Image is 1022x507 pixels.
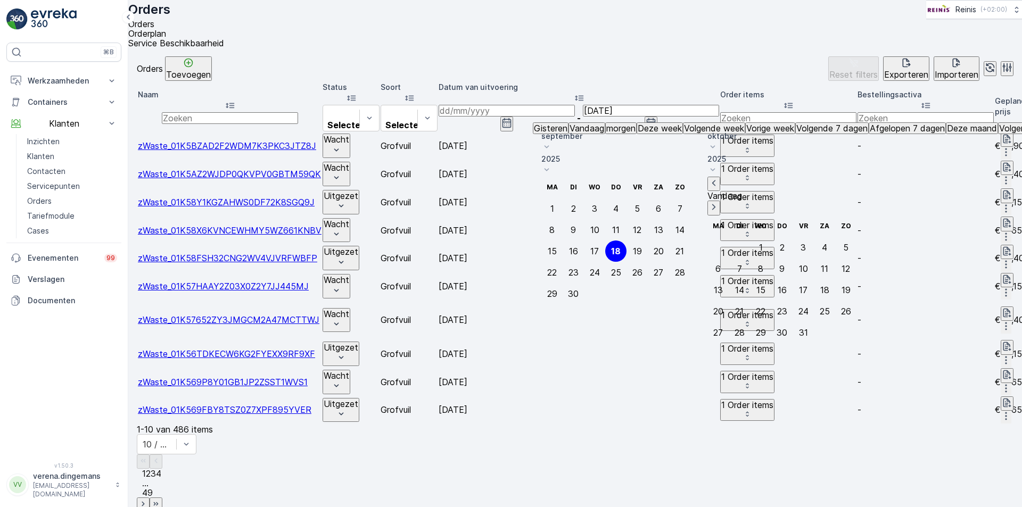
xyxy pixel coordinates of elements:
[570,123,604,133] p: Vandaag
[720,89,856,100] p: Order items
[707,131,856,142] p: oktober
[869,122,946,134] button: Afgelopen 7 dagen
[138,253,317,263] a: zWaste_01K58FSH32CNG2WV4VJVRFWBFP
[156,468,161,479] span: 4
[590,225,599,235] div: 10
[138,140,316,151] a: zWaste_01K5BZAD2F2WDM7K3PKC3JTZ8J
[381,141,438,151] p: Grofvuil
[713,328,723,337] div: 27
[142,468,146,479] span: 1
[327,120,375,130] p: Selecteren
[745,122,795,134] button: Vorige week
[138,314,319,325] a: zWaste_01K57652ZY3JMGCM2A47MCTTWJ
[605,122,637,134] button: morgen
[23,179,121,194] a: Servicepunten
[439,132,719,160] td: [DATE]
[675,268,685,277] div: 28
[28,253,98,263] p: Evenementen
[23,194,121,209] a: Orders
[323,370,350,394] button: Wacht
[799,264,808,273] div: 10
[884,70,928,79] p: Exporteren
[995,377,1022,387] span: €27,65
[637,122,683,134] button: Deze week
[707,191,856,201] p: Vandaag
[858,377,994,387] p: -
[439,105,575,117] input: dd/mm/yyyy
[858,89,994,100] p: Bestellingsactiva
[137,64,163,73] p: Orders
[31,9,77,30] img: logo_light-DOdMpM7g.png
[796,123,868,133] p: Volgende 7 dagen
[612,225,620,235] div: 11
[675,246,684,256] div: 21
[138,348,315,359] a: zWaste_01K56TDKECW6KG2FYEXX9RF9XF
[533,122,568,134] button: Gisteren
[777,328,787,337] div: 30
[777,306,787,316] div: 23
[439,217,719,244] td: [DATE]
[568,289,579,298] div: 30
[138,169,321,179] a: zWaste_01K5AZ2WJDP0QKVPV0GBTM59QK
[28,97,100,107] p: Containers
[571,204,576,213] div: 2
[138,89,322,100] p: Naam
[27,211,75,221] p: Tariefmodule
[654,268,663,277] div: 27
[323,246,359,270] button: Uitgezet
[820,306,830,316] div: 25
[534,123,567,133] p: Gisteren
[439,368,719,395] td: [DATE]
[571,225,576,235] div: 9
[829,70,878,79] p: Reset filters
[634,204,640,213] div: 5
[935,70,978,79] p: Importeren
[721,344,773,353] p: 1 Order items
[324,135,349,144] p: Wacht
[27,196,52,206] p: Orders
[707,215,729,237] th: maandag
[323,308,350,333] button: Wacht
[138,404,311,415] a: zWaste_01K569FBY8TSZ0Z7XPF895YVER
[6,269,121,290] a: Verslagen
[737,264,742,273] div: 7
[821,264,828,273] div: 11
[955,4,976,15] p: Reinis
[323,162,350,186] button: Wacht
[142,478,1008,488] p: ...
[381,169,438,179] p: Grofvuil
[656,204,661,213] div: 6
[28,119,100,128] p: Klanten
[799,328,808,337] div: 31
[137,425,213,434] p: 1-10 van 486 items
[324,343,358,352] p: Uitgezet
[632,268,642,277] div: 26
[23,209,121,223] a: Tariefmodule
[799,285,807,295] div: 17
[33,471,110,481] p: verena.dingemans
[23,134,121,149] a: Inzichten
[128,28,166,39] span: Orderplan
[324,309,349,319] p: Wacht
[541,177,563,198] th: maandag
[756,328,766,337] div: 29
[324,247,358,256] p: Uitgezet
[721,372,773,381] p: 1 Order items
[142,487,153,498] span: 49
[549,225,555,235] div: 8
[324,219,349,229] p: Wacht
[547,268,557,277] div: 22
[550,204,554,213] div: 1
[814,215,835,237] th: zaterdag
[165,56,212,81] button: Toevoegen
[439,396,719,423] td: [DATE]
[735,285,744,295] div: 14
[128,1,170,18] p: Orders
[563,177,584,198] th: dinsdag
[323,342,359,366] button: Uitgezet
[28,274,117,285] p: Verslagen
